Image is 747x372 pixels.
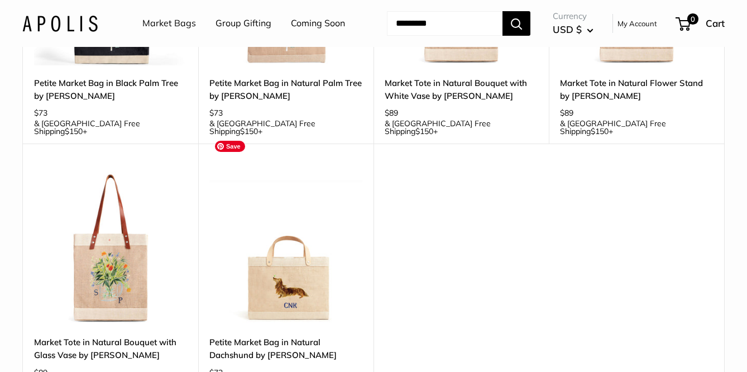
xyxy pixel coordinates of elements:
a: Market Tote in Natural Bouquet with White Vase by [PERSON_NAME] [385,77,538,103]
span: & [GEOGRAPHIC_DATA] Free Shipping + [385,120,538,135]
span: $73 [34,108,47,118]
a: Petite Market Bag in Natural Palm Tree by [PERSON_NAME] [209,77,362,103]
a: Market Tote in Natural Flower Stand by [PERSON_NAME] [560,77,713,103]
span: $73 [209,108,223,118]
span: USD $ [553,23,582,35]
span: $150 [65,126,83,136]
span: & [GEOGRAPHIC_DATA] Free Shipping + [34,120,187,135]
img: description_The Artist Collection with Amy Logsdon [34,171,187,325]
a: description_The Artist Collection with Amy LogsdonMarket Tote in Natural Bouquet with Glass Vase ... [34,171,187,325]
span: & [GEOGRAPHIC_DATA] Free Shipping + [209,120,362,135]
span: $89 [385,108,398,118]
span: $150 [591,126,609,136]
img: Petite Market Bag in Natural Dachshund by Amy Logsdon [209,171,362,325]
a: My Account [617,17,657,30]
span: $89 [560,108,573,118]
a: 0 Cart [677,15,725,32]
input: Search... [387,11,502,36]
span: & [GEOGRAPHIC_DATA] Free Shipping + [560,120,713,135]
a: Coming Soon [291,15,345,32]
a: Market Tote in Natural Bouquet with Glass Vase by [PERSON_NAME] [34,336,187,362]
a: Petite Market Bag in Natural Dachshund by Amy LogsdonPetite Market Bag in Natural Dachshund by Am... [209,171,362,325]
span: Cart [706,17,725,29]
span: 0 [687,13,698,25]
span: Save [215,141,245,152]
button: USD $ [553,21,593,39]
button: Search [502,11,530,36]
a: Petite Market Bag in Black Palm Tree by [PERSON_NAME] [34,77,187,103]
a: Market Bags [142,15,196,32]
span: $150 [415,126,433,136]
span: $150 [240,126,258,136]
a: Petite Market Bag in Natural Dachshund by [PERSON_NAME] [209,336,362,362]
a: Group Gifting [216,15,271,32]
img: Apolis [22,15,98,31]
span: Currency [553,8,593,24]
